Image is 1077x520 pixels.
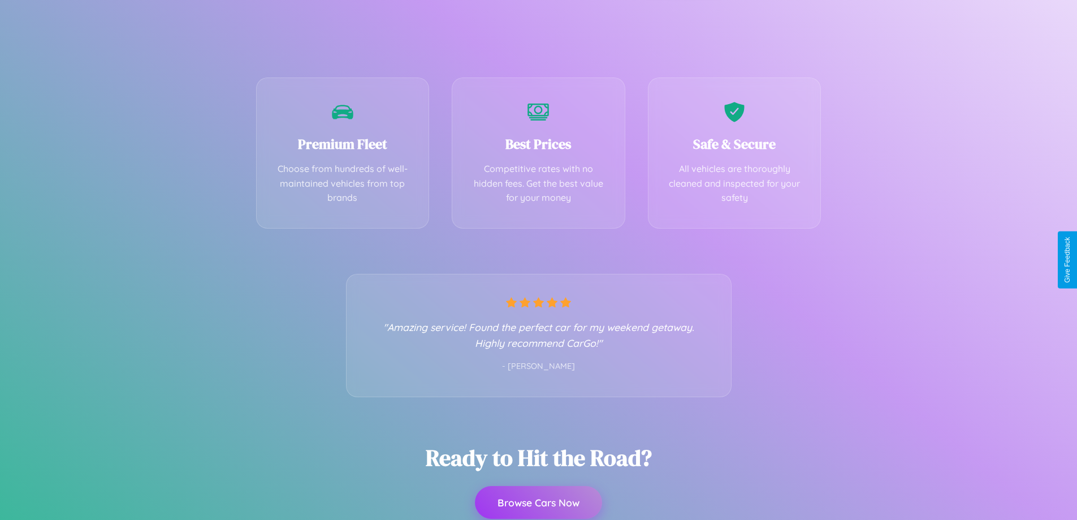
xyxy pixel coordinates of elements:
button: Browse Cars Now [475,486,602,519]
div: Give Feedback [1063,237,1071,283]
h2: Ready to Hit the Road? [426,442,652,473]
h3: Premium Fleet [274,135,412,153]
p: - [PERSON_NAME] [369,359,708,374]
p: All vehicles are thoroughly cleaned and inspected for your safety [665,162,804,205]
h3: Best Prices [469,135,608,153]
p: Competitive rates with no hidden fees. Get the best value for your money [469,162,608,205]
h3: Safe & Secure [665,135,804,153]
p: Choose from hundreds of well-maintained vehicles from top brands [274,162,412,205]
p: "Amazing service! Found the perfect car for my weekend getaway. Highly recommend CarGo!" [369,319,708,351]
